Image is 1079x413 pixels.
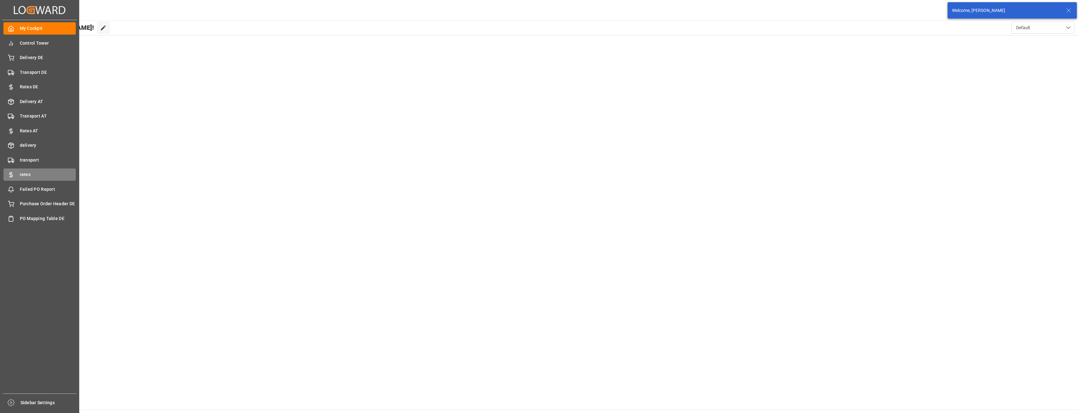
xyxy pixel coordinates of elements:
button: open menu [1011,22,1074,34]
span: rates [20,171,76,178]
a: Failed PO Report [3,183,76,195]
a: Rates DE [3,81,76,93]
span: Control Tower [20,40,76,47]
span: Purchase Order Header DE [20,201,76,207]
a: Control Tower [3,37,76,49]
a: Rates AT [3,124,76,137]
span: delivery [20,142,76,149]
span: Sidebar Settings [20,399,77,406]
a: delivery [3,139,76,151]
span: Delivery AT [20,98,76,105]
span: Transport AT [20,113,76,119]
span: My Cockpit [20,25,76,32]
a: Delivery AT [3,95,76,107]
span: Delivery DE [20,54,76,61]
span: Hello [PERSON_NAME]! [26,22,94,34]
a: Transport AT [3,110,76,122]
a: rates [3,168,76,181]
a: Purchase Order Header DE [3,198,76,210]
div: Welcome, [PERSON_NAME] [952,7,1060,14]
span: PO Mapping Table DE [20,215,76,222]
a: Delivery DE [3,52,76,64]
a: My Cockpit [3,22,76,35]
a: transport [3,154,76,166]
span: Default [1016,25,1030,31]
span: Rates AT [20,128,76,134]
span: Transport DE [20,69,76,76]
span: transport [20,157,76,163]
span: Rates DE [20,84,76,90]
span: Failed PO Report [20,186,76,193]
a: Transport DE [3,66,76,78]
a: PO Mapping Table DE [3,212,76,224]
